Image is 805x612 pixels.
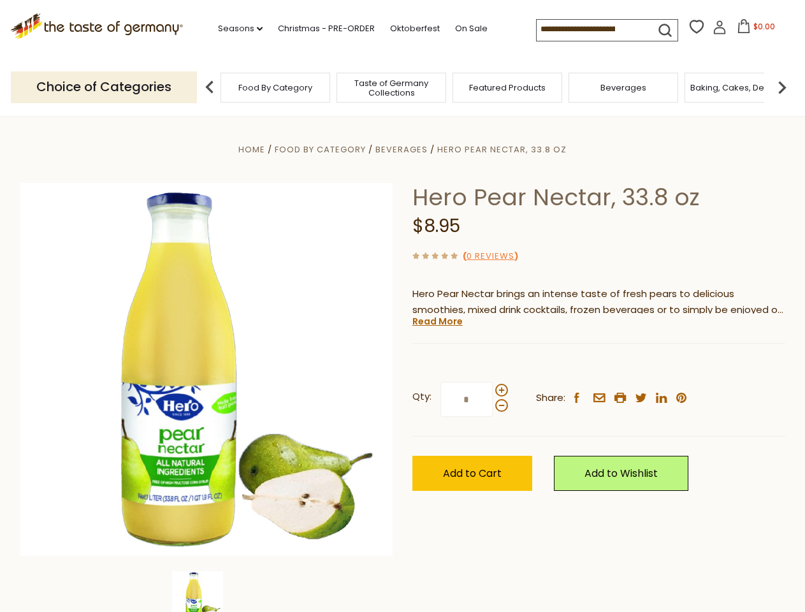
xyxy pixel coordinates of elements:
[238,83,312,92] a: Food By Category
[11,71,197,103] p: Choice of Categories
[440,382,493,417] input: Qty:
[340,78,442,98] a: Taste of Germany Collections
[412,315,463,328] a: Read More
[412,456,532,491] button: Add to Cart
[20,183,393,556] img: Hero Pear Nectar, 33.8 oz
[536,390,565,406] span: Share:
[218,22,263,36] a: Seasons
[600,83,646,92] a: Beverages
[443,466,502,481] span: Add to Cart
[238,143,265,156] a: Home
[467,250,514,263] a: 0 Reviews
[463,250,518,262] span: ( )
[412,286,785,318] p: Hero Pear Nectar brings an intense taste of fresh pears to delicious smoothies, mixed drink cockt...
[278,22,375,36] a: Christmas - PRE-ORDER
[769,75,795,100] img: next arrow
[729,19,783,38] button: $0.00
[412,214,460,238] span: $8.95
[375,143,428,156] a: Beverages
[437,143,567,156] a: Hero Pear Nectar, 33.8 oz
[197,75,222,100] img: previous arrow
[275,143,366,156] a: Food By Category
[390,22,440,36] a: Oktoberfest
[412,389,432,405] strong: Qty:
[690,83,789,92] a: Baking, Cakes, Desserts
[412,183,785,212] h1: Hero Pear Nectar, 33.8 oz
[753,21,775,32] span: $0.00
[469,83,546,92] a: Featured Products
[554,456,688,491] a: Add to Wishlist
[455,22,488,36] a: On Sale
